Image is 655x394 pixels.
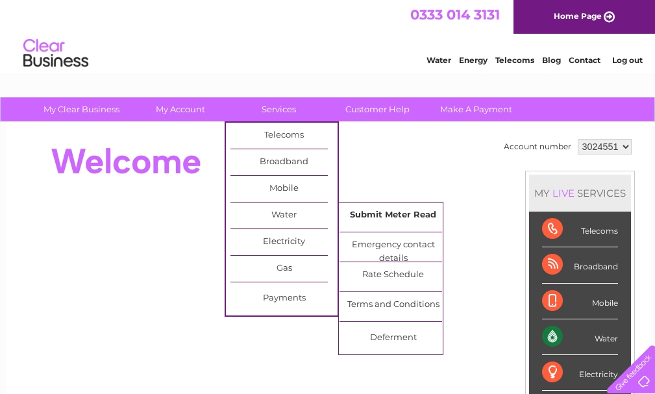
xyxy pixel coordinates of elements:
div: Broadband [542,247,618,283]
img: logo.png [23,34,89,73]
a: Services [225,97,332,121]
a: Make A Payment [423,97,530,121]
a: Water [230,203,338,228]
a: Terms and Conditions [340,292,447,318]
a: Customer Help [324,97,431,121]
a: Telecoms [230,123,338,149]
a: Blog [542,55,561,65]
a: Log out [612,55,643,65]
a: My Clear Business [28,97,135,121]
a: Gas [230,256,338,282]
div: Clear Business is a trading name of Verastar Limited (registered in [GEOGRAPHIC_DATA] No. 3667643... [21,7,635,63]
td: Account number [501,136,575,158]
a: Mobile [230,176,338,202]
div: LIVE [550,187,577,199]
a: My Account [127,97,234,121]
a: Contact [569,55,600,65]
div: Telecoms [542,212,618,247]
a: Payments [230,286,338,312]
a: 0333 014 3131 [410,6,500,23]
a: Rate Schedule [340,262,447,288]
a: Energy [459,55,488,65]
div: MY SERVICES [529,175,631,212]
a: Telecoms [495,55,534,65]
a: Submit Meter Read [340,203,447,228]
div: Mobile [542,284,618,319]
div: Water [542,319,618,355]
a: Electricity [230,229,338,255]
a: Emergency contact details [340,232,447,258]
div: Electricity [542,355,618,391]
a: Water [426,55,451,65]
a: Deferment [340,325,447,351]
a: Broadband [230,149,338,175]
